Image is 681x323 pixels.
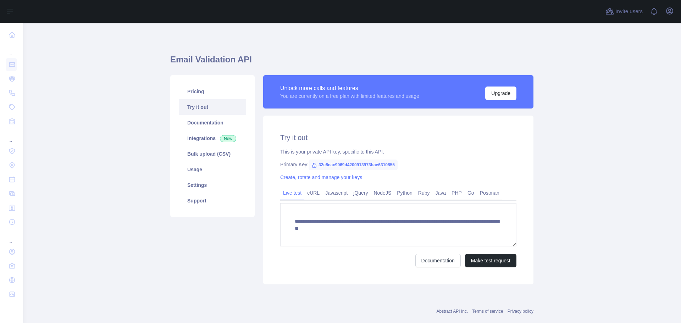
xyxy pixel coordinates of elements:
span: 32e8eac9969d4200913973bae6310855 [309,160,398,170]
button: Invite users [604,6,644,17]
a: Python [394,187,415,199]
a: Create, rotate and manage your keys [280,174,362,180]
span: New [220,135,236,142]
a: Javascript [322,187,350,199]
button: Upgrade [485,87,516,100]
div: ... [6,43,17,57]
a: Bulk upload (CSV) [179,146,246,162]
a: Documentation [415,254,461,267]
button: Make test request [465,254,516,267]
h2: Try it out [280,133,516,143]
div: This is your private API key, specific to this API. [280,148,516,155]
a: Ruby [415,187,433,199]
div: Primary Key: [280,161,516,168]
a: Java [433,187,449,199]
a: Abstract API Inc. [437,309,468,314]
a: Try it out [179,99,246,115]
div: ... [6,230,17,244]
a: Documentation [179,115,246,130]
a: cURL [304,187,322,199]
a: Postman [477,187,502,199]
div: You are currently on a free plan with limited features and usage [280,93,419,100]
a: Pricing [179,84,246,99]
a: Settings [179,177,246,193]
a: Live test [280,187,304,199]
a: Privacy policy [508,309,533,314]
a: Terms of service [472,309,503,314]
div: ... [6,129,17,143]
a: Support [179,193,246,208]
a: PHP [449,187,465,199]
a: Integrations New [179,130,246,146]
a: Usage [179,162,246,177]
h1: Email Validation API [170,54,533,71]
a: Go [465,187,477,199]
div: Unlock more calls and features [280,84,419,93]
span: Invite users [615,7,643,16]
a: jQuery [350,187,371,199]
a: NodeJS [371,187,394,199]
